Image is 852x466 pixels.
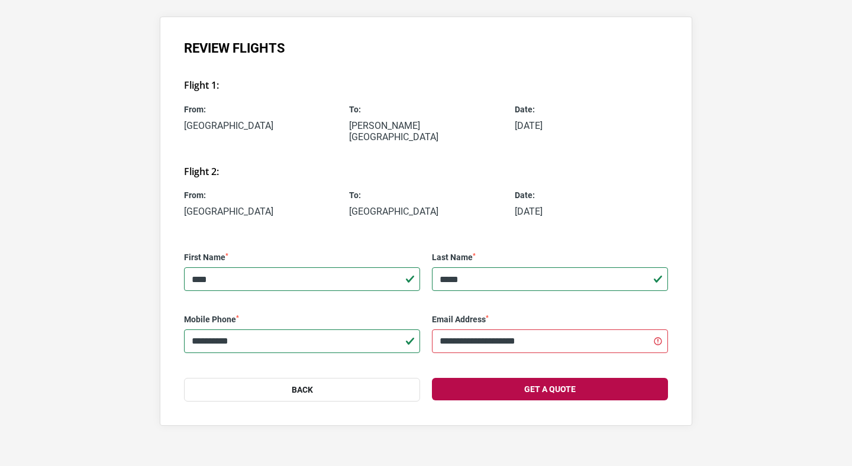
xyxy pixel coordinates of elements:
[184,378,420,402] button: Back
[515,103,668,115] span: Date:
[184,253,420,263] label: First Name
[184,315,420,325] label: Mobile Phone
[184,80,668,91] h3: Flight 1:
[184,189,337,201] span: From:
[184,103,337,115] span: From:
[349,189,502,201] span: To:
[184,120,337,131] p: [GEOGRAPHIC_DATA]
[515,206,668,217] p: [DATE]
[184,41,668,56] h1: Review Flights
[432,253,668,263] label: Last Name
[432,378,668,400] button: Get a Quote
[515,189,668,201] span: Date:
[349,120,502,143] p: [PERSON_NAME][GEOGRAPHIC_DATA]
[349,206,502,217] p: [GEOGRAPHIC_DATA]
[515,120,668,131] p: [DATE]
[184,206,337,217] p: [GEOGRAPHIC_DATA]
[432,315,668,325] label: Email Address
[349,103,502,115] span: To:
[184,166,668,177] h3: Flight 2:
